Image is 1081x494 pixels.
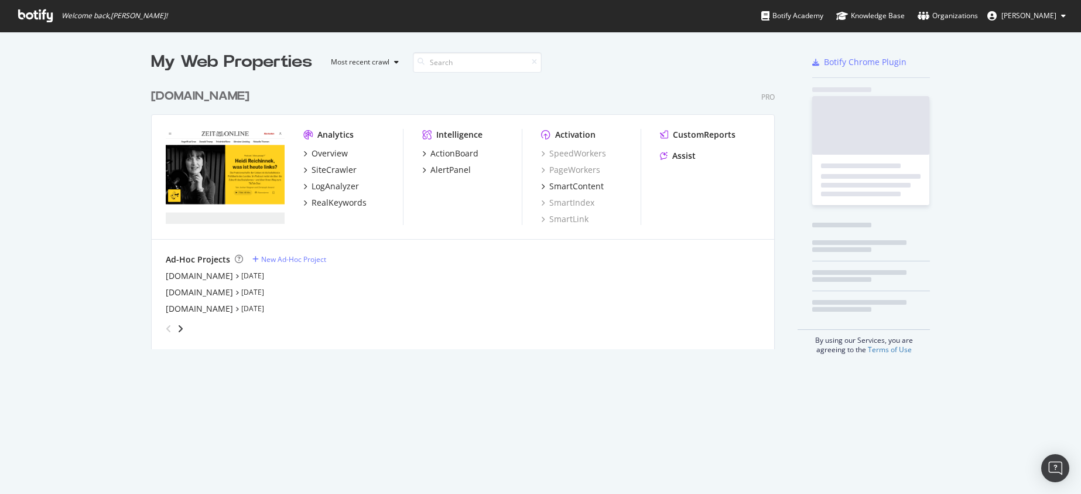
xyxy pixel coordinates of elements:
div: angle-left [161,319,176,338]
div: [DOMAIN_NAME] [151,88,249,105]
div: Knowledge Base [836,10,905,22]
div: Most recent crawl [331,59,389,66]
div: CustomReports [673,129,736,141]
a: [DOMAIN_NAME] [166,270,233,282]
div: Intelligence [436,129,483,141]
div: New Ad-Hoc Project [261,254,326,264]
a: New Ad-Hoc Project [252,254,326,264]
a: AlertPanel [422,164,471,176]
a: Botify Chrome Plugin [812,56,906,68]
a: PageWorkers [541,164,600,176]
a: [DOMAIN_NAME] [166,287,233,298]
a: Terms of Use [868,345,912,355]
div: ActionBoard [430,148,478,159]
div: SiteCrawler [312,164,357,176]
a: SmartLink [541,213,589,225]
div: angle-right [176,323,184,335]
div: grid [151,74,784,349]
a: Assist [660,150,696,162]
a: SiteCrawler [303,164,357,176]
div: My Web Properties [151,50,312,74]
a: [DATE] [241,304,264,314]
button: [PERSON_NAME] [978,6,1075,25]
a: ActionBoard [422,148,478,159]
div: AlertPanel [430,164,471,176]
div: Pro [761,92,775,102]
a: [DATE] [241,287,264,297]
div: Botify Academy [761,10,823,22]
div: Open Intercom Messenger [1041,454,1069,482]
div: Activation [555,129,596,141]
a: RealKeywords [303,197,367,209]
a: SmartContent [541,180,604,192]
a: SpeedWorkers [541,148,606,159]
a: [DOMAIN_NAME] [166,303,233,315]
img: www.zeit.de [166,129,285,224]
a: [DATE] [241,271,264,281]
button: Most recent crawl [321,53,403,71]
a: [DOMAIN_NAME] [151,88,254,105]
span: Judith Lungstraß [1001,11,1056,21]
div: By using our Services, you are agreeing to the [798,329,930,355]
div: Analytics [317,129,354,141]
a: Overview [303,148,348,159]
div: RealKeywords [312,197,367,209]
div: Botify Chrome Plugin [824,56,906,68]
input: Search [413,52,542,73]
div: Ad-Hoc Projects [166,254,230,265]
span: Welcome back, [PERSON_NAME] ! [61,11,167,21]
div: LogAnalyzer [312,180,359,192]
a: SmartIndex [541,197,594,209]
div: Assist [672,150,696,162]
div: SmartContent [549,180,604,192]
a: LogAnalyzer [303,180,359,192]
div: Overview [312,148,348,159]
a: CustomReports [660,129,736,141]
div: Organizations [918,10,978,22]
